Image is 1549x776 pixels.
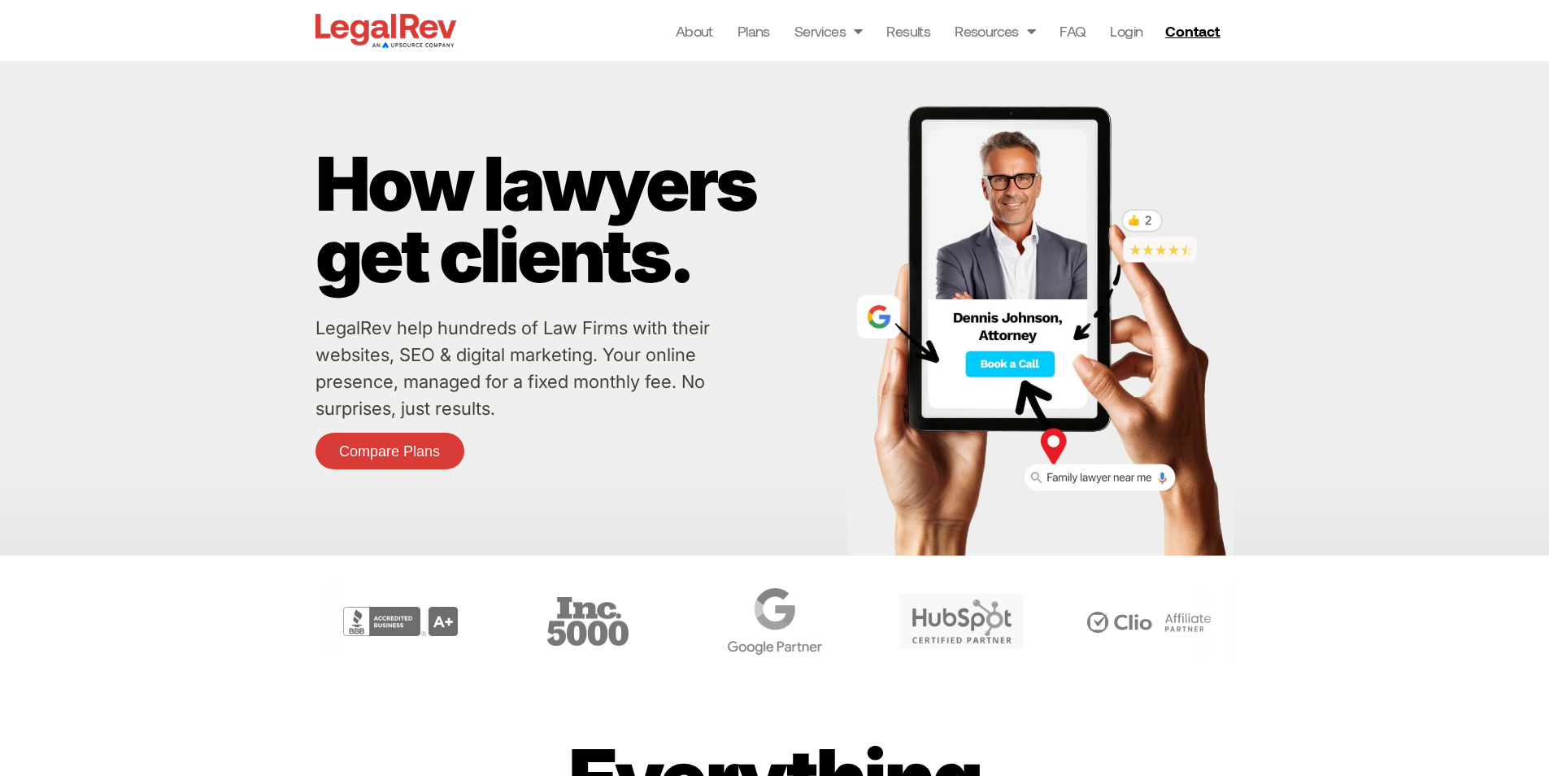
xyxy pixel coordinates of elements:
a: Results [886,20,930,42]
div: 2 / 6 [311,580,490,663]
a: Contact [1159,18,1230,44]
span: Compare Plans [339,444,440,459]
div: 4 / 6 [685,580,864,663]
a: LegalRev help hundreds of Law Firms with their websites, SEO & digital marketing. Your online pre... [315,317,710,419]
a: Resources [955,20,1035,42]
div: 3 / 6 [498,580,677,663]
a: About [676,20,713,42]
div: Carousel [311,580,1238,663]
nav: Menu [676,20,1143,42]
a: Plans [738,20,770,42]
span: Contact [1165,24,1220,38]
p: How lawyers get clients. [315,148,839,291]
a: Services [794,20,863,42]
div: 5 / 6 [872,580,1051,663]
div: 6 / 6 [1059,580,1238,663]
a: FAQ [1059,20,1086,42]
a: Login [1110,20,1142,42]
a: Compare Plans [315,433,464,469]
